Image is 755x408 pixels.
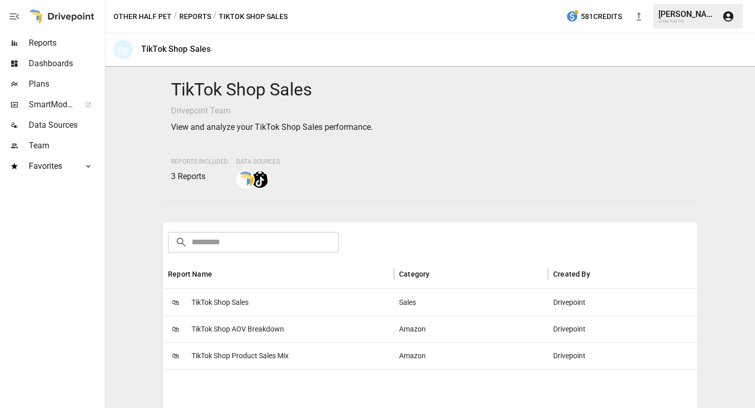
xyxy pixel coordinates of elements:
[168,348,183,363] span: 🛍
[29,37,103,49] span: Reports
[171,105,689,117] p: Drivepoint Team
[548,342,702,369] div: Drivepoint
[252,171,268,188] img: tiktok
[29,140,103,152] span: Team
[168,321,183,337] span: 🛍
[394,342,548,369] div: Amazon
[171,158,228,165] span: Reports Included
[548,289,702,316] div: Drivepoint
[73,97,81,110] span: ™
[394,289,548,316] div: Sales
[114,40,133,60] div: 🛍
[399,270,429,278] div: Category
[192,316,284,342] span: TikTok Shop AOV Breakdown
[179,10,211,23] button: Reports
[168,295,183,310] span: 🛍
[591,267,606,281] button: Sort
[171,79,689,101] h4: TikTok Shop Sales
[213,10,217,23] div: /
[29,99,74,111] span: SmartModel
[171,121,689,133] p: View and analyze your TikTok Shop Sales performance.
[658,9,716,19] div: [PERSON_NAME]
[114,10,172,23] button: Other Half Pet
[29,160,74,172] span: Favorites
[171,170,228,183] p: 3 Reports
[29,78,103,90] span: Plans
[658,19,716,24] div: Other Half Pet
[553,270,590,278] div: Created By
[581,10,622,23] span: 581 Credits
[548,316,702,342] div: Drivepoint
[562,7,626,26] button: 581Credits
[236,158,280,165] span: Data Sources
[141,44,211,54] div: TikTok Shop Sales
[629,6,649,27] button: New version available, click to update!
[430,267,445,281] button: Sort
[192,343,289,369] span: TikTok Shop Product Sales Mix
[29,57,103,70] span: Dashboards
[29,119,103,131] span: Data Sources
[394,316,548,342] div: Amazon
[213,267,228,281] button: Sort
[174,10,177,23] div: /
[192,289,249,316] span: TikTok Shop Sales
[168,270,212,278] div: Report Name
[237,171,254,188] img: smart model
